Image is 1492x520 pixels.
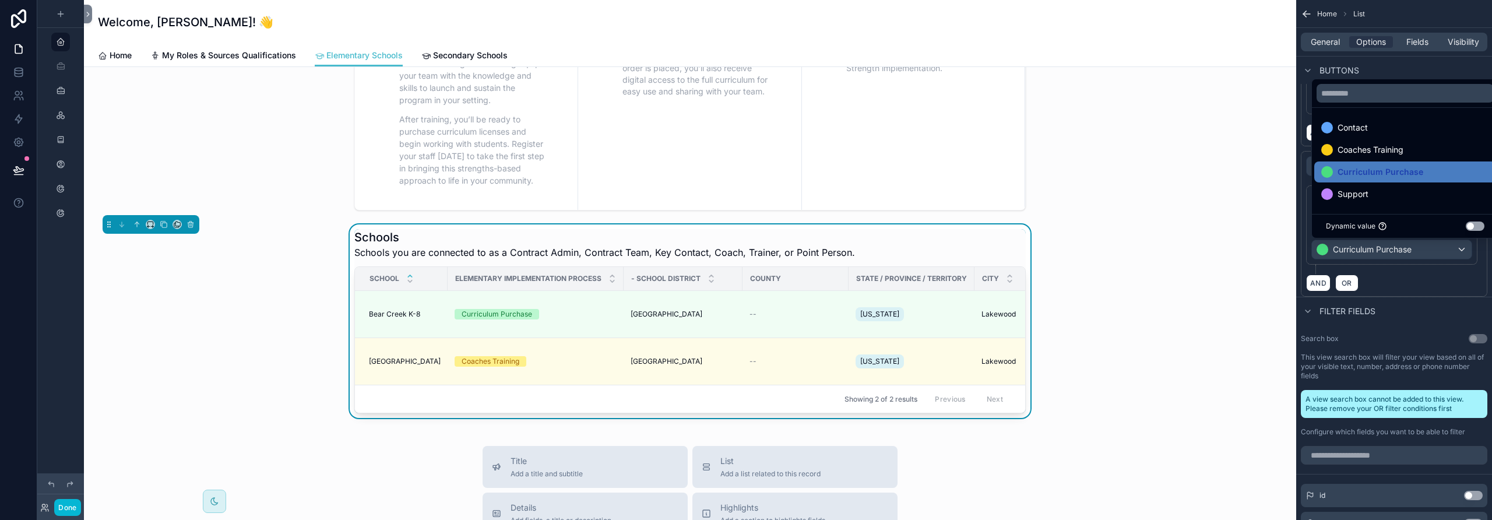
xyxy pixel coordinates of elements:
[369,310,441,319] a: Bear Creek K-8
[631,274,701,283] span: - School District
[982,274,999,283] span: City
[720,502,825,514] span: Highlights
[511,469,583,479] span: Add a title and subtitle
[462,356,519,367] div: Coaches Training
[455,309,617,319] a: Curriculum Purchase
[421,45,508,68] a: Secondary Schools
[150,45,296,68] a: My Roles & Sources Qualifications
[1326,222,1375,231] span: Dynamic value
[692,446,898,488] button: ListAdd a list related to this record
[455,274,601,283] span: Elementary Implementation Process
[1338,121,1368,135] span: Contact
[110,50,132,61] span: Home
[750,274,781,283] span: County
[981,310,1049,319] a: Lakewood
[98,45,132,68] a: Home
[856,305,967,324] a: [US_STATE]
[631,357,702,366] span: [GEOGRAPHIC_DATA]
[483,446,688,488] button: TitleAdd a title and subtitle
[749,357,842,366] a: --
[981,310,1016,319] span: Lakewood
[856,352,967,371] a: [US_STATE]
[1338,143,1403,157] span: Coaches Training
[749,310,756,319] span: --
[1338,187,1368,201] span: Support
[981,357,1016,366] span: Lakewood
[856,274,967,283] span: State / Province / Territory
[98,14,273,30] h1: Welcome, [PERSON_NAME]! 👋
[315,45,403,67] a: Elementary Schools
[720,469,821,479] span: Add a list related to this record
[631,357,736,366] a: [GEOGRAPHIC_DATA]
[860,310,899,319] span: [US_STATE]
[749,310,842,319] a: --
[981,357,1049,366] a: Lakewood
[370,274,399,283] span: School
[462,309,532,319] div: Curriculum Purchase
[844,395,917,404] span: Showing 2 of 2 results
[860,357,899,366] span: [US_STATE]
[1338,165,1423,179] span: Curriculum Purchase
[455,356,617,367] a: Coaches Training
[511,502,611,514] span: Details
[631,310,736,319] a: [GEOGRAPHIC_DATA]
[511,455,583,467] span: Title
[354,245,855,259] span: Schools you are connected to as a Contract Admin, Contract Team, Key Contact, Coach, Trainer, or ...
[720,455,821,467] span: List
[162,50,296,61] span: My Roles & Sources Qualifications
[354,229,855,245] h1: Schools
[369,310,420,319] span: Bear Creek K-8
[433,50,508,61] span: Secondary Schools
[749,357,756,366] span: --
[326,50,403,61] span: Elementary Schools
[631,310,702,319] span: [GEOGRAPHIC_DATA]
[369,357,441,366] a: [GEOGRAPHIC_DATA]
